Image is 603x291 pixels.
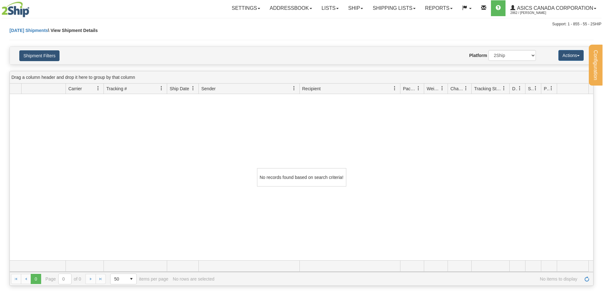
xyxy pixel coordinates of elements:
[19,50,60,61] button: Shipment Filters
[114,276,122,282] span: 50
[188,83,198,94] a: Ship Date filter column settings
[368,0,420,16] a: Shipping lists
[110,274,168,284] span: items per page
[474,85,502,92] span: Tracking Status
[469,52,487,59] label: Platform
[110,274,137,284] span: Page sizes drop down
[420,0,457,16] a: Reports
[343,0,368,16] a: Ship
[265,0,317,16] a: Addressbook
[173,276,215,282] div: No rows are selected
[2,22,601,27] div: Support: 1 - 855 - 55 - 2SHIP
[450,85,464,92] span: Charge
[9,28,48,33] a: [DATE] Shipments
[10,71,593,84] div: grid grouping header
[510,10,558,16] span: 2862 / [PERSON_NAME]
[227,0,265,16] a: Settings
[31,274,41,284] span: Page 0
[302,85,321,92] span: Recipient
[558,50,584,61] button: Actions
[289,83,299,94] a: Sender filter column settings
[530,83,541,94] a: Shipment Issues filter column settings
[219,276,577,282] span: No items to display
[156,83,167,94] a: Tracking # filter column settings
[106,85,127,92] span: Tracking #
[48,28,98,33] span: \ View Shipment Details
[201,85,216,92] span: Sender
[68,85,82,92] span: Carrier
[403,85,416,92] span: Packages
[512,85,518,92] span: Delivery Status
[589,45,602,85] button: Configuration
[515,5,593,11] span: ASICS CANADA CORPORATION
[413,83,424,94] a: Packages filter column settings
[437,83,448,94] a: Weight filter column settings
[582,274,592,284] a: Refresh
[546,83,557,94] a: Pickup Status filter column settings
[317,0,343,16] a: Lists
[499,83,509,94] a: Tracking Status filter column settings
[506,0,601,16] a: ASICS CANADA CORPORATION 2862 / [PERSON_NAME]
[427,85,440,92] span: Weight
[514,83,525,94] a: Delivery Status filter column settings
[544,85,549,92] span: Pickup Status
[2,2,29,17] img: logo2862.jpg
[46,274,81,284] span: Page of 0
[389,83,400,94] a: Recipient filter column settings
[257,168,346,187] div: No records found based on search criteria!
[170,85,189,92] span: Ship Date
[461,83,471,94] a: Charge filter column settings
[93,83,104,94] a: Carrier filter column settings
[126,274,136,284] span: select
[528,85,533,92] span: Shipment Issues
